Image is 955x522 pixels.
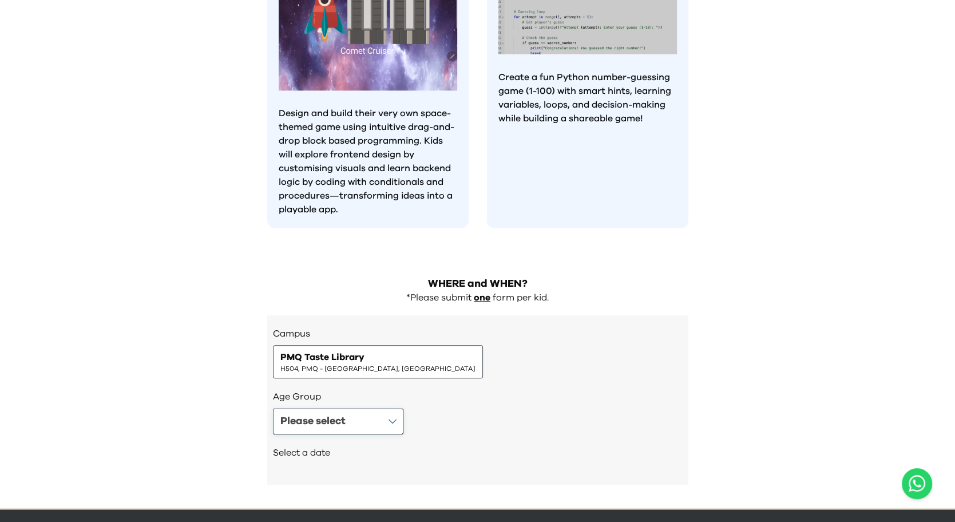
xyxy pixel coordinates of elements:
h3: Age Group [273,390,683,404]
div: *Please submit form per kid. [267,292,688,304]
span: PMQ Taste Library [280,350,364,364]
p: Design and build their very own space-themed game using intuitive drag-and-drop block based progr... [279,106,457,216]
button: Please select [273,408,403,434]
h2: Select a date [273,446,683,460]
span: H504, PMQ - [GEOGRAPHIC_DATA], [GEOGRAPHIC_DATA] [280,364,475,373]
h2: WHERE and WHEN? [267,276,688,292]
div: Please select [280,413,346,429]
p: one [474,292,490,304]
button: Open WhatsApp chat [902,468,932,499]
a: Chat with us on WhatsApp [902,468,932,499]
h3: Campus [273,327,683,341]
p: Create a fun Python number-guessing game (1-100) with smart hints, learning variables, loops, and... [498,70,677,125]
